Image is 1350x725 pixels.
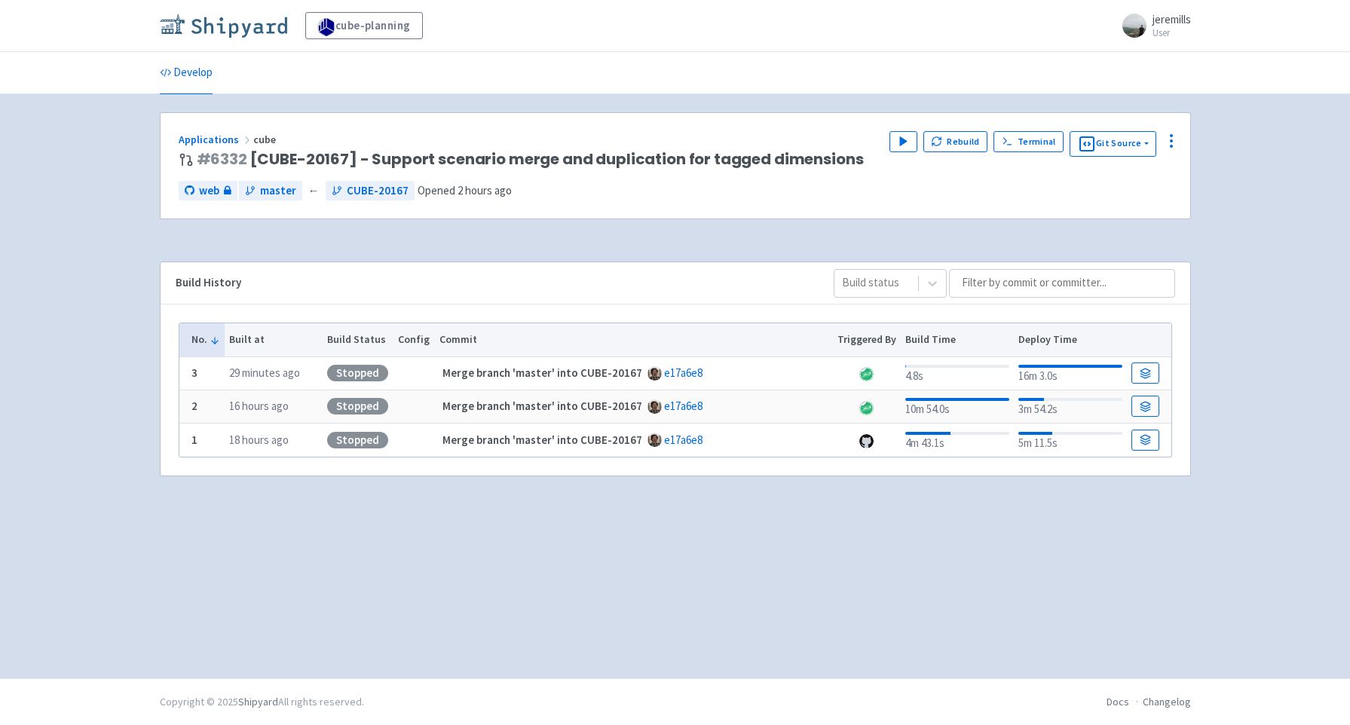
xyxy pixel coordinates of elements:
th: Built at [225,323,323,356]
a: e17a6e8 [664,399,703,413]
div: 4m 43.1s [905,429,1009,452]
a: e17a6e8 [664,366,703,380]
th: Triggered By [832,323,901,356]
strong: Merge branch 'master' into CUBE-20167 [442,399,642,413]
a: e17a6e8 [664,433,703,447]
span: Opened [418,183,512,197]
img: Shipyard logo [160,14,287,38]
div: Stopped [327,432,388,448]
div: 5m 11.5s [1018,429,1122,452]
button: No. [191,332,220,347]
b: 1 [191,433,197,447]
button: Rebuild [923,131,988,152]
time: 2 hours ago [458,183,512,197]
span: jeremills [1153,12,1191,26]
strong: Merge branch 'master' into CUBE-20167 [442,366,642,380]
time: 16 hours ago [229,399,289,413]
div: 4.8s [905,362,1009,385]
time: 29 minutes ago [229,366,300,380]
a: Docs [1107,695,1129,708]
span: master [260,182,296,200]
a: CUBE-20167 [326,181,415,201]
th: Config [393,323,435,356]
time: 18 hours ago [229,433,289,447]
span: web [199,182,219,200]
div: Stopped [327,398,388,415]
a: cube-planning [305,12,423,39]
a: Applications [179,133,253,146]
span: cube [253,133,278,146]
a: web [179,181,237,201]
a: Shipyard [238,695,278,708]
span: CUBE-20167 [347,182,409,200]
b: 2 [191,399,197,413]
a: Changelog [1143,695,1191,708]
small: User [1153,28,1191,38]
button: Play [889,131,917,152]
a: Build Details [1131,362,1159,384]
div: Build History [176,274,810,292]
a: Build Details [1131,396,1159,417]
span: ← [308,182,320,200]
th: Build Time [901,323,1014,356]
a: jeremills User [1113,14,1191,38]
div: 16m 3.0s [1018,362,1122,385]
input: Filter by commit or committer... [949,269,1175,298]
a: Build Details [1131,430,1159,451]
b: 3 [191,366,197,380]
a: #6332 [197,148,247,170]
a: Terminal [993,131,1064,152]
th: Build Status [323,323,393,356]
a: master [239,181,302,201]
div: 3m 54.2s [1018,395,1122,418]
strong: Merge branch 'master' into CUBE-20167 [442,433,642,447]
div: 10m 54.0s [905,395,1009,418]
div: Stopped [327,365,388,381]
th: Deploy Time [1014,323,1127,356]
button: Git Source [1070,131,1156,157]
span: [CUBE-20167] - Support scenario merge and duplication for tagged dimensions [197,151,864,168]
th: Commit [434,323,832,356]
a: Develop [160,52,213,94]
div: Copyright © 2025 All rights reserved. [160,694,364,710]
